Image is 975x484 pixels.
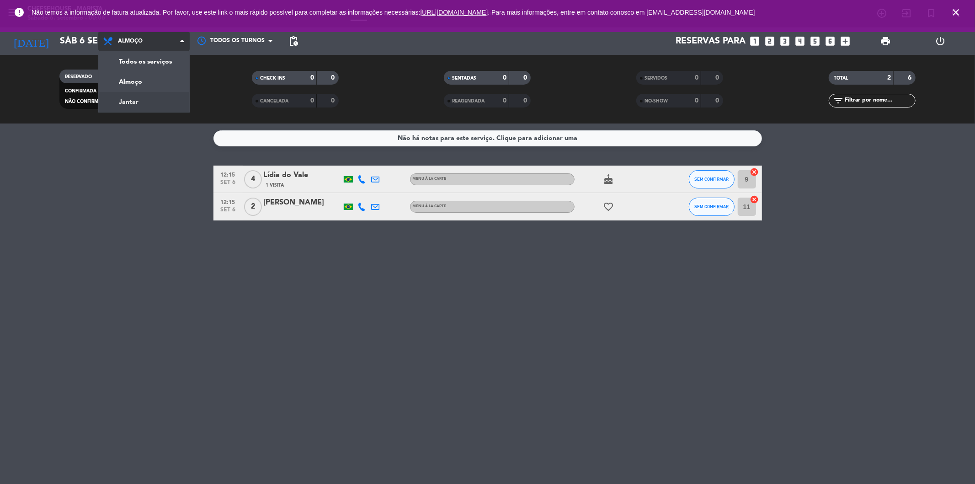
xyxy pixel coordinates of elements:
[779,35,791,47] i: looks_3
[694,204,729,209] span: SEM CONFIRMAR
[421,9,488,16] a: [URL][DOMAIN_NAME]
[118,38,143,44] span: Almoço
[260,99,288,103] span: CANCELADA
[810,35,821,47] i: looks_5
[65,99,104,104] span: NÃO CONFIRMAR
[750,167,759,177] i: cancel
[331,97,336,104] strong: 0
[880,36,891,47] span: print
[32,9,755,16] span: Não temos a informação de fatura atualizada. Por favor, use este link o mais rápido possível para...
[14,7,25,18] i: error
[217,179,240,190] span: set 6
[825,35,836,47] i: looks_6
[503,75,506,81] strong: 0
[7,31,55,51] i: [DATE]
[749,35,761,47] i: looks_one
[716,97,721,104] strong: 0
[750,195,759,204] i: cancel
[935,36,946,47] i: power_settings_new
[244,170,262,188] span: 4
[694,177,729,182] span: SEM CONFIRMAR
[331,75,336,81] strong: 0
[452,76,476,81] span: SENTADAS
[645,99,668,103] span: NO-SHOW
[840,35,852,47] i: add_box
[288,36,299,47] span: pending_actions
[488,9,755,16] a: . Para mais informações, entre em contato conosco em [EMAIL_ADDRESS][DOMAIN_NAME]
[266,182,284,189] span: 1 Visita
[676,36,746,47] span: Reservas para
[264,197,341,209] div: [PERSON_NAME]
[689,170,735,188] button: SEM CONFIRMAR
[603,201,614,212] i: favorite_border
[413,177,447,181] span: MENU À LA CARTE
[99,92,189,112] a: Jantar
[695,97,698,104] strong: 0
[645,76,667,81] span: SERVIDOS
[217,196,240,207] span: 12:15
[452,99,485,103] span: REAGENDADA
[689,198,735,216] button: SEM CONFIRMAR
[264,169,341,181] div: Lídia do Vale
[217,169,240,179] span: 12:15
[503,97,506,104] strong: 0
[99,72,189,92] a: Almoço
[523,75,529,81] strong: 0
[217,207,240,217] span: set 6
[260,76,285,81] span: CHECK INS
[695,75,698,81] strong: 0
[310,75,314,81] strong: 0
[413,204,447,208] span: MENU À LA CARTE
[950,7,961,18] i: close
[523,97,529,104] strong: 0
[65,89,96,93] span: CONFIRMADA
[908,75,913,81] strong: 6
[833,95,844,106] i: filter_list
[844,96,915,106] input: Filtrar por nome...
[603,174,614,185] i: cake
[716,75,721,81] strong: 0
[85,36,96,47] i: arrow_drop_down
[794,35,806,47] i: looks_4
[834,76,848,81] span: TOTAL
[310,97,314,104] strong: 0
[65,75,92,79] span: RESERVADO
[244,198,262,216] span: 2
[398,133,577,144] div: Não há notas para este serviço. Clique para adicionar uma
[764,35,776,47] i: looks_two
[99,52,189,72] a: Todos os serviços
[913,27,968,55] div: LOG OUT
[887,75,891,81] strong: 2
